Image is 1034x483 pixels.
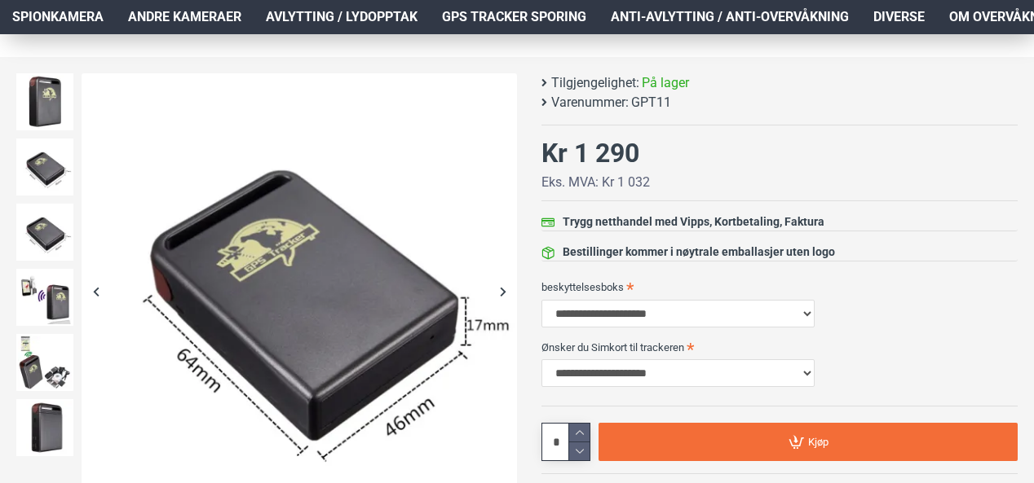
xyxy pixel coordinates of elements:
img: GPS tracker til person og kjøretøy- SpyGadgets.no [16,399,73,456]
b: Varenummer: [551,93,629,112]
span: Andre kameraer [128,7,241,27]
div: Next slide [488,277,517,305]
b: Tilgjengelighet: [551,73,639,93]
img: GPS tracker til person og kjøretøy- SpyGadgets.no [16,73,73,130]
img: GPS tracker til person og kjøretøy- SpyGadgets.no [16,204,73,261]
span: GPS Tracker Sporing [442,7,586,27]
div: Trygg netthandel med Vipps, Kortbetaling, Faktura [563,213,824,231]
span: Diverse [873,7,925,27]
span: GPT11 [631,93,671,112]
div: Bestillinger kommer i nøytrale emballasjer uten logo [563,244,835,261]
span: Spionkamera [12,7,104,27]
div: Previous slide [82,277,110,305]
span: Anti-avlytting / Anti-overvåkning [611,7,849,27]
img: GPS tracker til person og kjøretøy- SpyGadgets.no [16,138,73,195]
img: GPS tracker til person og kjøretøy- SpyGadgets.no [16,269,73,326]
span: På lager [642,73,689,93]
span: Avlytting / Lydopptak [266,7,418,27]
label: Ønsker du Simkort til trackeren [541,334,1018,360]
img: GPS tracker til person og kjøretøy- SpyGadgets.no [16,334,73,391]
span: Kjøp [808,437,829,447]
label: beskyttelsesboks [541,274,1018,300]
div: Kr 1 290 [541,134,639,173]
